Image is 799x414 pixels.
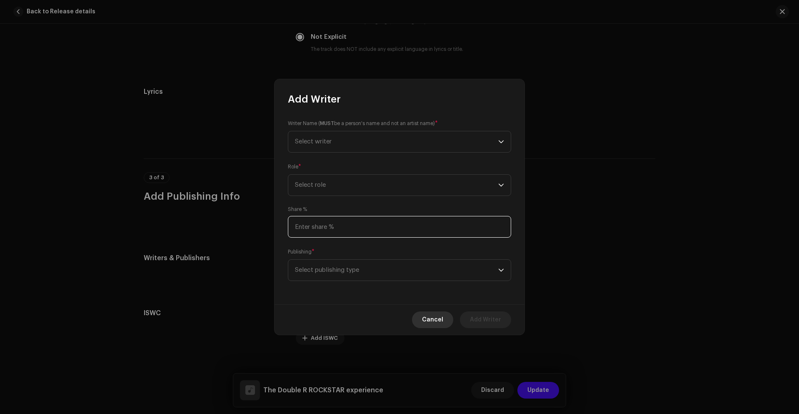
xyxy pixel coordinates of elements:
[422,311,443,328] span: Cancel
[295,131,498,152] span: Select writer
[498,260,504,281] div: dropdown trigger
[460,311,511,328] button: Add Writer
[288,206,307,213] label: Share %
[295,260,498,281] span: Select publishing type
[295,138,332,145] span: Select writer
[412,311,453,328] button: Cancel
[288,248,312,256] small: Publishing
[288,216,511,238] input: Enter share %
[498,175,504,196] div: dropdown trigger
[288,93,341,106] span: Add Writer
[498,131,504,152] div: dropdown trigger
[295,175,498,196] span: Select role
[320,121,334,126] strong: MUST
[288,163,298,171] small: Role
[288,119,435,128] small: Writer Name ( be a person's name and not an artist name)
[470,311,501,328] span: Add Writer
